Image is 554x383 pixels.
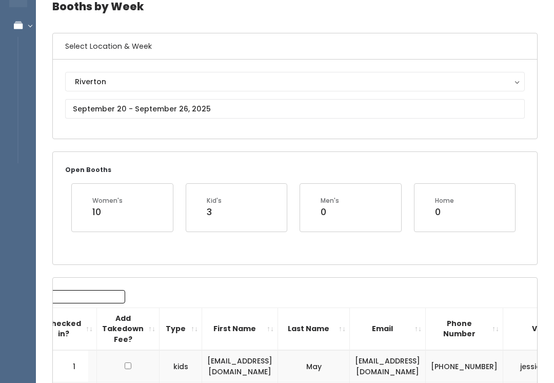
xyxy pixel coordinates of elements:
input: September 20 - September 26, 2025 [65,100,525,119]
div: 3 [207,206,222,219]
td: 1 [53,351,89,383]
td: [PHONE_NUMBER] [426,351,503,383]
div: Riverton [75,76,515,88]
div: Men's [321,197,339,206]
small: Open Booths [65,166,111,175]
th: Email: activate to sort column ascending [350,308,426,351]
div: Women's [92,197,123,206]
td: May [278,351,350,383]
td: [EMAIL_ADDRESS][DOMAIN_NAME] [350,351,426,383]
th: First Name: activate to sort column ascending [202,308,278,351]
button: Riverton [65,72,525,92]
div: Kid's [207,197,222,206]
td: kids [160,351,202,383]
div: 0 [321,206,339,219]
div: Home [435,197,454,206]
td: [EMAIL_ADDRESS][DOMAIN_NAME] [202,351,278,383]
th: Type: activate to sort column ascending [160,308,202,351]
th: Checked in?: activate to sort column ascending [41,308,97,351]
th: Add Takedown Fee?: activate to sort column ascending [97,308,160,351]
div: 0 [435,206,454,219]
h6: Select Location & Week [53,34,537,60]
div: 10 [92,206,123,219]
th: Last Name: activate to sort column ascending [278,308,350,351]
th: Phone Number: activate to sort column ascending [426,308,503,351]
